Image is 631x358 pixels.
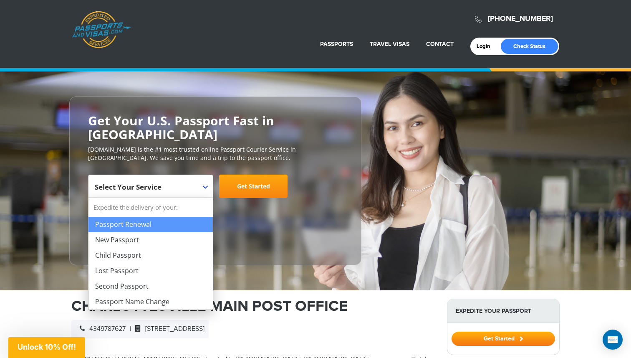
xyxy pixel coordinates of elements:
[320,41,353,48] a: Passports
[452,332,555,346] button: Get Started
[88,279,213,294] li: Second Passport
[71,299,434,314] h1: CHARLOTTESVILLE MAIN POST OFFICE
[219,175,288,198] a: Get Started
[88,248,213,263] li: Child Passport
[18,343,76,351] span: Unlock 10% Off!
[71,320,209,338] div: |
[88,217,213,232] li: Passport Renewal
[88,114,343,141] h2: Get Your U.S. Passport Fast in [GEOGRAPHIC_DATA]
[88,175,213,198] span: Select Your Service
[131,325,204,333] span: [STREET_ADDRESS]
[88,294,213,310] li: Passport Name Change
[88,198,213,217] strong: Expedite the delivery of your:
[88,202,343,211] span: Starting at $199 + government fees
[72,11,131,48] a: Passports & [DOMAIN_NAME]
[88,198,213,310] li: Expedite the delivery of your:
[426,41,454,48] a: Contact
[76,325,126,333] span: 4349787627
[88,232,213,248] li: New Passport
[8,337,85,358] div: Unlock 10% Off!
[88,263,213,279] li: Lost Passport
[370,41,409,48] a: Travel Visas
[447,299,559,323] strong: Expedite Your Passport
[501,39,558,54] a: Check Status
[477,43,496,50] a: Login
[88,145,343,162] p: [DOMAIN_NAME] is the #1 most trusted online Passport Courier Service in [GEOGRAPHIC_DATA]. We sav...
[603,330,623,350] div: Open Intercom Messenger
[95,178,204,201] span: Select Your Service
[488,14,553,23] a: [PHONE_NUMBER]
[452,335,555,342] a: Get Started
[95,182,162,192] span: Select Your Service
